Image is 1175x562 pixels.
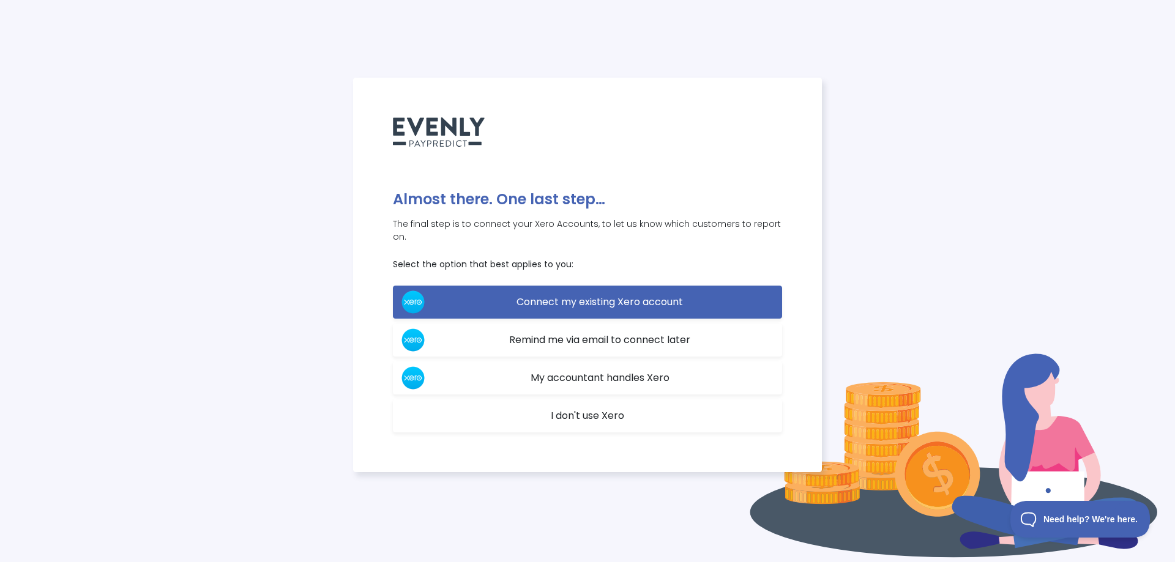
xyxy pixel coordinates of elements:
[1010,501,1151,538] iframe: Toggle Customer Support
[401,366,425,390] img: xero-logo.b336bf23.png
[393,399,782,432] a: I don't use Xero
[393,361,782,394] button: My accountant handles Xero
[509,333,690,347] span: Remind me via email to connect later
[551,409,624,423] span: I don't use Xero
[393,117,485,147] img: PayPredict
[393,286,782,319] button: Connect my existing Xero account
[393,191,782,209] h2: Almost there. One last step…
[393,324,782,357] button: Remind me via email to connect later
[393,218,782,243] p: The final step is to connect your Xero Accounts, to let us know which customers to report on.
[401,328,425,352] img: xero-logo.b336bf23.png
[517,295,683,309] span: Connect my existing Xero account
[531,371,670,385] span: My accountant handles Xero
[401,290,425,314] img: xero-logo.b336bf23.png
[393,258,573,270] strong: Select the option that best applies to you:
